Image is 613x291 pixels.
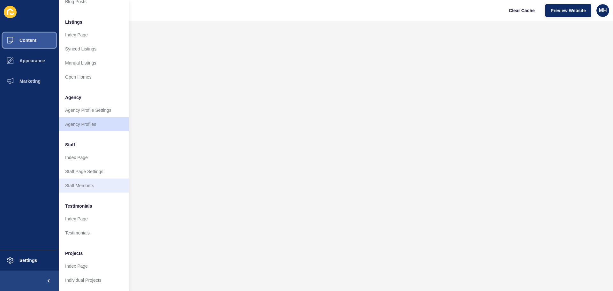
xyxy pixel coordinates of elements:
span: Staff [65,142,75,148]
a: Agency Profiles [59,117,129,131]
span: Listings [65,19,82,25]
span: MH [599,7,607,14]
a: Staff Page Settings [59,165,129,179]
a: Agency Profile Settings [59,103,129,117]
span: Clear Cache [509,7,535,14]
a: Index Page [59,259,129,273]
a: Open Homes [59,70,129,84]
a: Index Page [59,150,129,165]
button: Preview Website [545,4,591,17]
span: Preview Website [551,7,586,14]
a: Individual Projects [59,273,129,287]
a: Manual Listings [59,56,129,70]
span: Projects [65,250,83,257]
a: Index Page [59,212,129,226]
a: Testimonials [59,226,129,240]
span: Testimonials [65,203,92,209]
button: Clear Cache [503,4,540,17]
a: Staff Members [59,179,129,193]
span: Agency [65,94,81,101]
a: Synced Listings [59,42,129,56]
a: Index Page [59,28,129,42]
